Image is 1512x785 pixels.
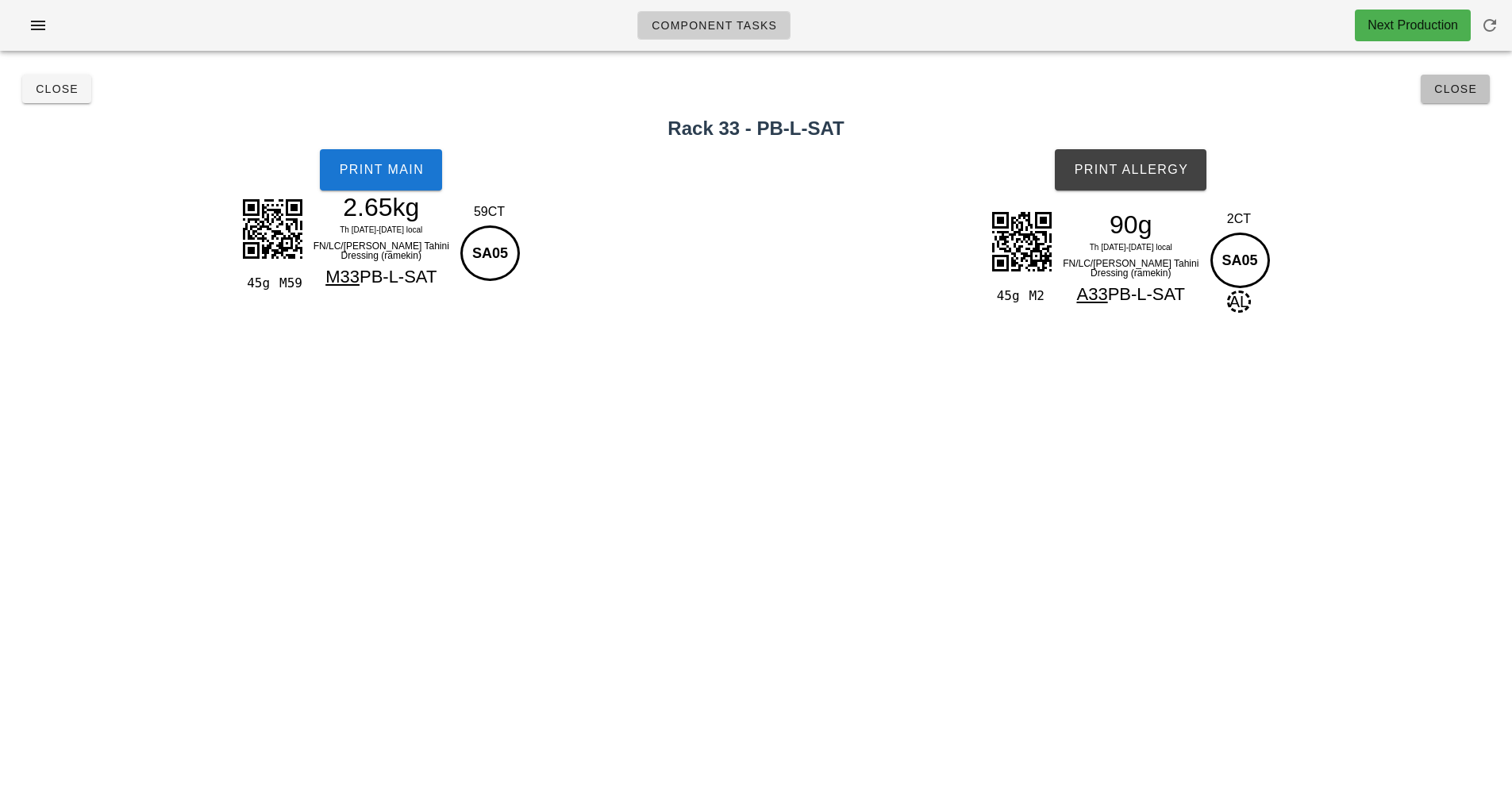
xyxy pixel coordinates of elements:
img: bQ0JIoU+nWTpNPYQcRgjpA6rVVD2BxHHWvORg+Mopyzmdk8bsgP0xPSQKES2LVB65yyJxSBWSNaV1gGudqZ62NmURIEPIzyiN... [982,202,1061,281]
div: FN/LC/[PERSON_NAME] Tahini Dressing (ramekin) [1062,256,1200,281]
span: AL [1227,291,1251,313]
div: SA05 [460,225,520,281]
a: Component Tasks [637,11,791,40]
span: Close [35,83,79,95]
button: Print Allergy [1055,149,1206,190]
div: 45g [990,286,1022,306]
div: 2CT [1206,210,1272,229]
span: Component Tasks [651,19,777,32]
span: Print Allergy [1073,163,1188,177]
button: Close [1421,75,1490,103]
span: Th [DATE]-[DATE] local [340,225,422,234]
span: PB-L-SAT [360,267,437,287]
button: Close [22,75,91,103]
div: 45g [240,273,273,294]
div: 90g [1062,213,1200,237]
span: Th [DATE]-[DATE] local [1090,243,1172,252]
div: SA05 [1210,233,1270,288]
div: M2 [1023,286,1056,306]
div: Next Production [1368,16,1458,35]
span: Close [1433,83,1477,95]
div: M59 [273,273,306,294]
span: PB-L-SAT [1108,284,1185,304]
div: 2.65kg [312,195,450,219]
h2: Rack 33 - PB-L-SAT [10,114,1502,143]
div: FN/LC/[PERSON_NAME] Tahini Dressing (ramekin) [312,238,450,264]
span: Print Main [338,163,424,177]
button: Print Main [320,149,442,190]
span: A33 [1076,284,1107,304]
span: M33 [325,267,360,287]
div: 59CT [456,202,522,221]
img: JAyYQ0dYzq3RglaYoQkvG2ySFgQnK4ja0yIWPQ5hybkBxuY6tMyBi0OccmJIfb2CoTMgZtzrEJyeE2tsqEjEGbc2xCcriNrTI... [233,189,312,268]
